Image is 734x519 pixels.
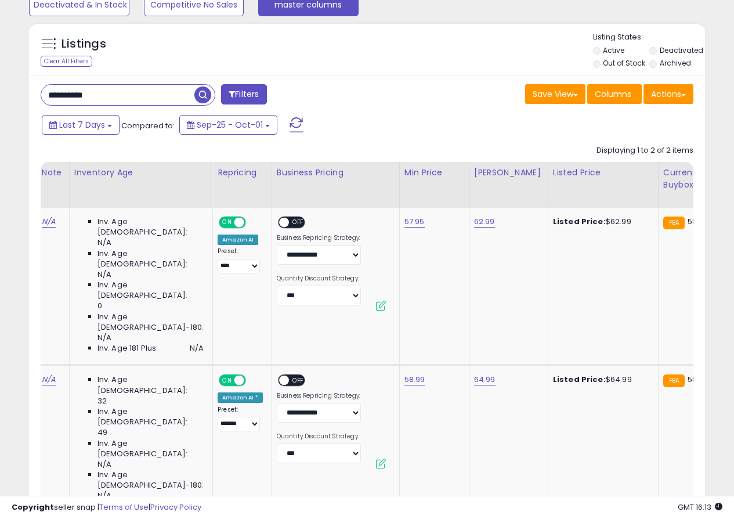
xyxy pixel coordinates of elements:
[42,115,120,135] button: Last 7 Days
[59,119,105,131] span: Last 7 Days
[277,167,395,179] div: Business Pricing
[404,374,425,385] a: 58.99
[277,234,361,242] label: Business Repricing Strategy:
[277,392,361,400] label: Business Repricing Strategy:
[525,84,585,104] button: Save View
[12,502,201,513] div: seller snap | |
[663,217,685,229] small: FBA
[663,167,723,191] div: Current Buybox Price
[97,406,204,427] span: Inv. Age [DEMOGRAPHIC_DATA]:
[41,56,92,67] div: Clear All Filters
[220,218,234,228] span: ON
[97,269,111,280] span: N/A
[74,167,208,179] div: Inventory Age
[97,396,107,406] span: 32
[404,167,464,179] div: Min Price
[595,88,631,100] span: Columns
[190,343,204,354] span: N/A
[474,374,496,385] a: 64.99
[220,376,234,385] span: ON
[97,280,204,301] span: Inv. Age [DEMOGRAPHIC_DATA]:
[97,301,102,311] span: 0
[97,343,158,354] span: Inv. Age 181 Plus:
[553,374,649,385] div: $64.99
[97,237,111,248] span: N/A
[218,406,263,432] div: Preset:
[62,36,106,52] h5: Listings
[603,45,624,55] label: Active
[97,374,204,395] span: Inv. Age [DEMOGRAPHIC_DATA]:
[97,470,204,491] span: Inv. Age [DEMOGRAPHIC_DATA]-180:
[121,120,175,131] span: Compared to:
[97,438,204,459] span: Inv. Age [DEMOGRAPHIC_DATA]:
[179,115,277,135] button: Sep-25 - Oct-01
[603,58,645,68] label: Out of Stock
[42,374,56,385] a: N/A
[218,235,258,245] div: Amazon AI
[97,248,204,269] span: Inv. Age [DEMOGRAPHIC_DATA]:
[660,45,703,55] label: Deactivated
[218,392,263,403] div: Amazon AI *
[42,167,64,179] div: Note
[197,119,263,131] span: Sep-25 - Oct-01
[553,374,606,385] b: Listed Price:
[688,216,708,227] span: 58.95
[553,167,653,179] div: Listed Price
[277,432,361,441] label: Quantity Discount Strategy:
[277,275,361,283] label: Quantity Discount Strategy:
[289,218,308,228] span: OFF
[244,218,263,228] span: OFF
[244,376,263,385] span: OFF
[97,333,111,343] span: N/A
[596,145,693,156] div: Displaying 1 to 2 of 2 items
[553,216,606,227] b: Listed Price:
[150,502,201,513] a: Privacy Policy
[587,84,642,104] button: Columns
[221,84,266,104] button: Filters
[663,374,685,387] small: FBA
[42,216,56,228] a: N/A
[474,216,495,228] a: 62.99
[474,167,543,179] div: [PERSON_NAME]
[660,58,691,68] label: Archived
[99,502,149,513] a: Terms of Use
[643,84,693,104] button: Actions
[553,217,649,227] div: $62.99
[12,502,54,513] strong: Copyright
[218,167,267,179] div: Repricing
[289,376,308,385] span: OFF
[688,374,708,385] span: 58.95
[678,502,722,513] span: 2025-10-10 16:13 GMT
[218,247,263,273] div: Preset:
[97,459,111,470] span: N/A
[97,491,111,501] span: N/A
[97,217,204,237] span: Inv. Age [DEMOGRAPHIC_DATA]:
[97,427,107,438] span: 49
[97,312,204,333] span: Inv. Age [DEMOGRAPHIC_DATA]-180:
[404,216,425,228] a: 57.95
[593,32,705,43] p: Listing States:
